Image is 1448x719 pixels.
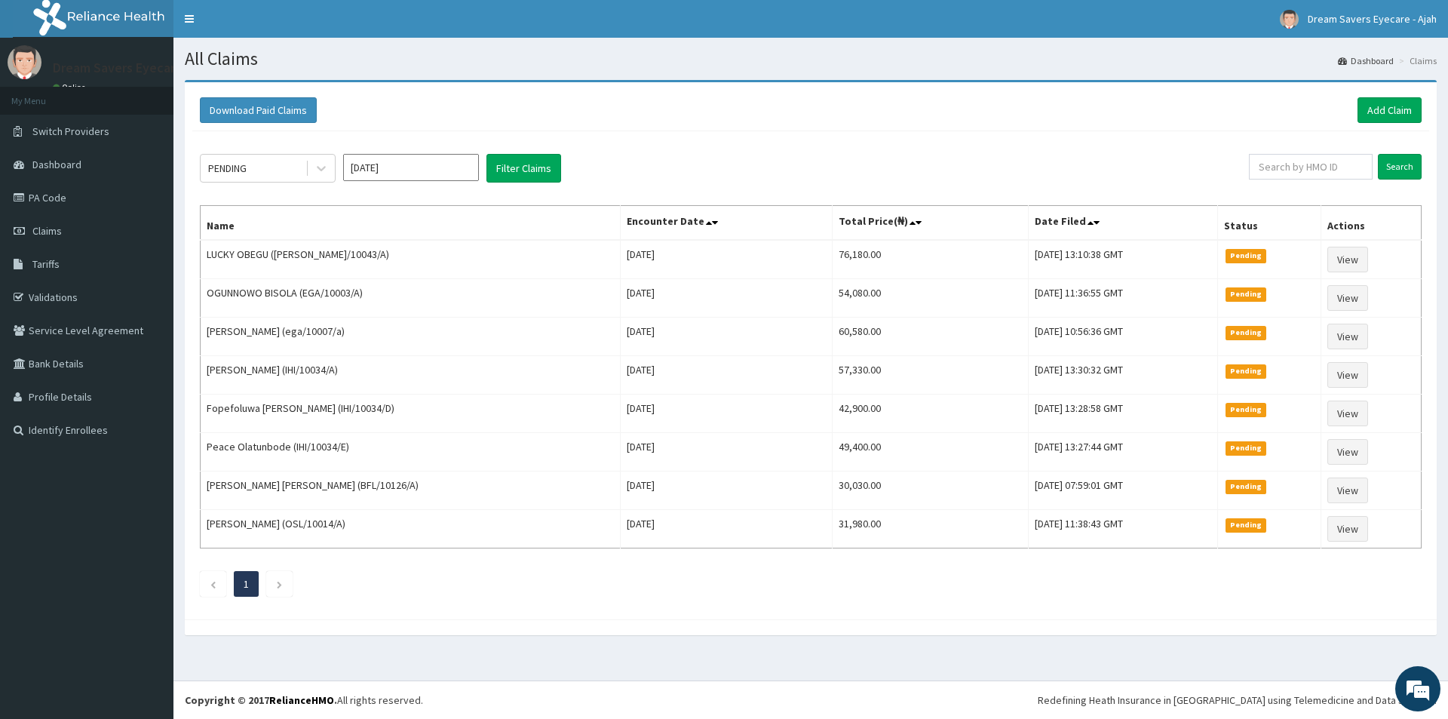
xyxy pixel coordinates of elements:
a: Next page [276,577,283,591]
td: [DATE] [621,318,833,356]
input: Select Month and Year [343,154,479,181]
img: User Image [8,45,41,79]
td: Peace Olatunbode (IHI/10034/E) [201,433,621,472]
td: 54,080.00 [832,279,1028,318]
a: View [1327,516,1368,542]
td: 31,980.00 [832,510,1028,548]
td: 42,900.00 [832,395,1028,433]
td: 57,330.00 [832,356,1028,395]
img: User Image [1280,10,1299,29]
p: Dream Savers Eyecare - Ajah [53,61,218,75]
th: Date Filed [1028,206,1217,241]
td: [DATE] [621,279,833,318]
th: Status [1217,206,1321,241]
span: Pending [1226,480,1267,493]
span: Pending [1226,326,1267,340]
span: Dream Savers Eyecare - Ajah [1308,12,1437,26]
span: Claims [32,224,62,238]
h1: All Claims [185,49,1437,69]
button: Filter Claims [486,154,561,183]
td: [DATE] [621,240,833,279]
td: [PERSON_NAME] (IHI/10034/A) [201,356,621,395]
a: View [1327,324,1368,349]
li: Claims [1395,54,1437,67]
td: [DATE] 10:56:36 GMT [1028,318,1217,356]
td: [DATE] 13:28:58 GMT [1028,395,1217,433]
input: Search by HMO ID [1249,154,1373,180]
div: PENDING [208,161,247,176]
td: [DATE] [621,472,833,510]
td: [DATE] 11:36:55 GMT [1028,279,1217,318]
strong: Copyright © 2017 . [185,693,337,707]
td: OGUNNOWO BISOLA (EGA/10003/A) [201,279,621,318]
td: [DATE] [621,510,833,548]
td: [PERSON_NAME] [PERSON_NAME] (BFL/10126/A) [201,472,621,510]
span: Pending [1226,364,1267,378]
a: RelianceHMO [269,693,334,707]
td: [PERSON_NAME] (OSL/10014/A) [201,510,621,548]
footer: All rights reserved. [173,681,1448,719]
span: Pending [1226,287,1267,301]
th: Name [201,206,621,241]
td: [DATE] 07:59:01 GMT [1028,472,1217,510]
td: [DATE] [621,356,833,395]
a: View [1327,362,1368,388]
div: Redefining Heath Insurance in [GEOGRAPHIC_DATA] using Telemedicine and Data Science! [1038,693,1437,708]
span: Pending [1226,249,1267,263]
td: 76,180.00 [832,240,1028,279]
span: Switch Providers [32,124,109,138]
a: Previous page [210,577,216,591]
td: LUCKY OBEGU ([PERSON_NAME]/10043/A) [201,240,621,279]
span: Dashboard [32,158,81,171]
th: Total Price(₦) [832,206,1028,241]
a: Online [53,82,89,93]
td: [DATE] 13:10:38 GMT [1028,240,1217,279]
a: View [1327,478,1368,503]
td: [DATE] 11:38:43 GMT [1028,510,1217,548]
td: 30,030.00 [832,472,1028,510]
td: [DATE] [621,395,833,433]
th: Encounter Date [621,206,833,241]
a: Dashboard [1338,54,1394,67]
th: Actions [1321,206,1422,241]
td: [PERSON_NAME] (ega/10007/a) [201,318,621,356]
td: [DATE] 13:27:44 GMT [1028,433,1217,472]
a: View [1327,247,1368,272]
td: [DATE] 13:30:32 GMT [1028,356,1217,395]
a: View [1327,401,1368,426]
span: Pending [1226,403,1267,416]
a: View [1327,439,1368,465]
span: Pending [1226,518,1267,532]
span: Pending [1226,441,1267,455]
td: Fopefoluwa [PERSON_NAME] (IHI/10034/D) [201,395,621,433]
a: View [1327,285,1368,311]
button: Download Paid Claims [200,97,317,123]
input: Search [1378,154,1422,180]
span: Tariffs [32,257,60,271]
td: 60,580.00 [832,318,1028,356]
td: [DATE] [621,433,833,472]
td: 49,400.00 [832,433,1028,472]
a: Add Claim [1357,97,1422,123]
a: Page 1 is your current page [244,577,249,591]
